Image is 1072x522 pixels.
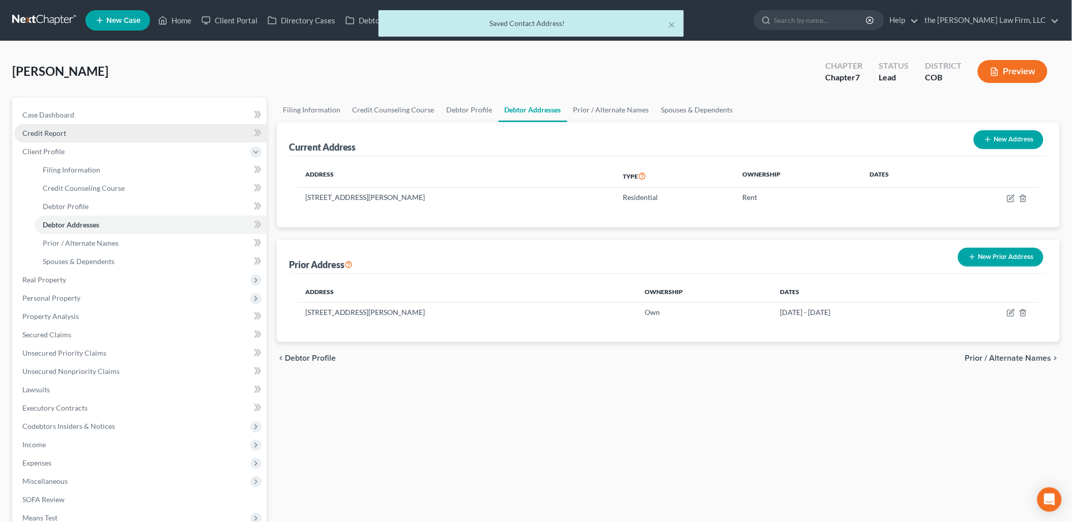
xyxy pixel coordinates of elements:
[277,354,285,362] i: chevron_left
[35,216,267,234] a: Debtor Addresses
[978,60,1048,83] button: Preview
[22,294,80,302] span: Personal Property
[35,234,267,252] a: Prior / Alternate Names
[297,188,615,207] td: [STREET_ADDRESS][PERSON_NAME]
[22,275,66,284] span: Real Property
[22,440,46,449] span: Income
[1037,487,1062,512] div: Open Intercom Messenger
[14,124,267,142] a: Credit Report
[346,98,441,122] a: Credit Counseling Course
[22,349,106,357] span: Unsecured Priority Claims
[14,344,267,362] a: Unsecured Priority Claims
[14,326,267,344] a: Secured Claims
[22,422,115,430] span: Codebtors Insiders & Notices
[289,258,353,271] div: Prior Address
[297,302,636,322] td: [STREET_ADDRESS][PERSON_NAME]
[855,72,860,82] span: 7
[43,165,100,174] span: Filing Information
[655,98,739,122] a: Spouses & Dependents
[879,60,909,72] div: Status
[285,354,336,362] span: Debtor Profile
[636,282,772,302] th: Ownership
[43,202,89,211] span: Debtor Profile
[297,282,636,302] th: Address
[879,72,909,83] div: Lead
[925,72,962,83] div: COB
[297,164,615,188] th: Address
[861,164,944,188] th: Dates
[958,248,1044,267] button: New Prior Address
[22,110,74,119] span: Case Dashboard
[12,64,108,78] span: [PERSON_NAME]
[14,381,267,399] a: Lawsuits
[22,458,51,467] span: Expenses
[35,179,267,197] a: Credit Counseling Course
[22,129,66,137] span: Credit Report
[22,513,57,522] span: Means Test
[925,60,962,72] div: District
[14,307,267,326] a: Property Analysis
[567,98,655,122] a: Prior / Alternate Names
[289,141,356,153] div: Current Address
[43,257,114,266] span: Spouses & Dependents
[14,362,267,381] a: Unsecured Nonpriority Claims
[14,399,267,417] a: Executory Contracts
[22,147,65,156] span: Client Profile
[22,385,50,394] span: Lawsuits
[615,164,734,188] th: Type
[22,330,71,339] span: Secured Claims
[974,130,1044,149] button: New Address
[387,18,676,28] div: Saved Contact Address!
[22,403,88,412] span: Executory Contracts
[22,367,120,375] span: Unsecured Nonpriority Claims
[772,282,938,302] th: Dates
[499,98,567,122] a: Debtor Addresses
[22,495,65,504] span: SOFA Review
[1052,354,1060,362] i: chevron_right
[22,477,68,485] span: Miscellaneous
[14,106,267,124] a: Case Dashboard
[35,252,267,271] a: Spouses & Dependents
[441,98,499,122] a: Debtor Profile
[965,354,1052,362] span: Prior / Alternate Names
[277,354,336,362] button: chevron_left Debtor Profile
[825,60,862,72] div: Chapter
[669,18,676,31] button: ×
[735,164,861,188] th: Ownership
[965,354,1060,362] button: Prior / Alternate Names chevron_right
[636,302,772,322] td: Own
[615,188,734,207] td: Residential
[43,239,119,247] span: Prior / Alternate Names
[43,220,99,229] span: Debtor Addresses
[277,98,346,122] a: Filing Information
[35,197,267,216] a: Debtor Profile
[43,184,125,192] span: Credit Counseling Course
[14,490,267,509] a: SOFA Review
[735,188,861,207] td: Rent
[825,72,862,83] div: Chapter
[22,312,79,321] span: Property Analysis
[772,302,938,322] td: [DATE] - [DATE]
[35,161,267,179] a: Filing Information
